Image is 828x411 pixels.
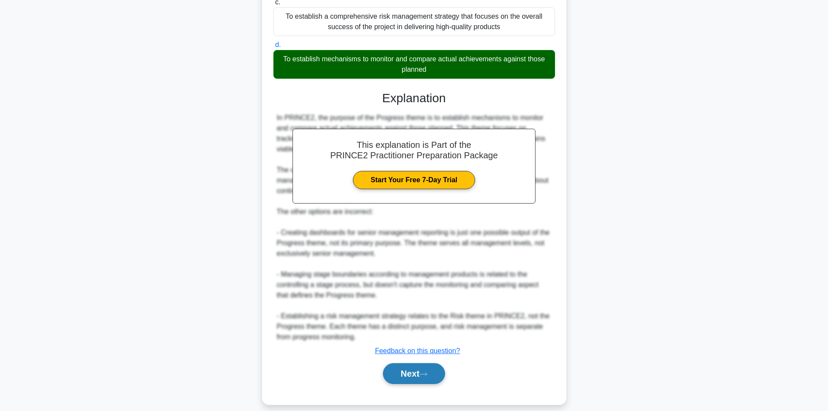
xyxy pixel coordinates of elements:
[275,41,281,48] span: d.
[375,347,460,354] a: Feedback on this question?
[273,50,555,79] div: To establish mechanisms to monitor and compare actual achievements against those planned
[273,7,555,36] div: To establish a comprehensive risk management strategy that focuses on the overall success of the ...
[277,113,552,342] div: In PRINCE2, the purpose of the Progress theme is to establish mechanisms to monitor and compare a...
[279,91,550,106] h3: Explanation
[353,171,475,189] a: Start Your Free 7-Day Trial
[383,363,445,384] button: Next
